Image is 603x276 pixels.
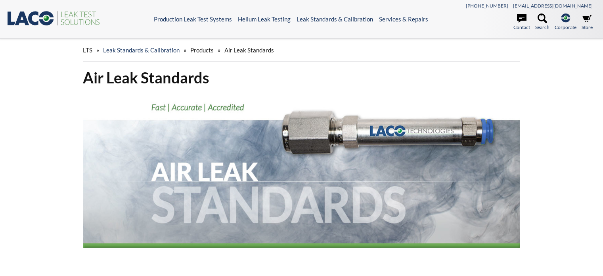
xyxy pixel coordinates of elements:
a: Store [582,14,593,31]
span: Air Leak Standards [224,46,274,54]
a: Helium Leak Testing [238,15,291,23]
h1: Air Leak Standards [83,68,521,87]
a: Leak Standards & Calibration [103,46,180,54]
span: Corporate [555,23,576,31]
a: Search [535,14,549,31]
a: [PHONE_NUMBER] [466,3,508,9]
img: Air Leak Standards header [83,94,521,269]
a: Leak Standards & Calibration [297,15,373,23]
a: [EMAIL_ADDRESS][DOMAIN_NAME] [513,3,593,9]
a: Contact [513,14,530,31]
span: Products [190,46,214,54]
a: Production Leak Test Systems [154,15,232,23]
span: LTS [83,46,92,54]
a: Services & Repairs [379,15,428,23]
div: » » » [83,39,521,62]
